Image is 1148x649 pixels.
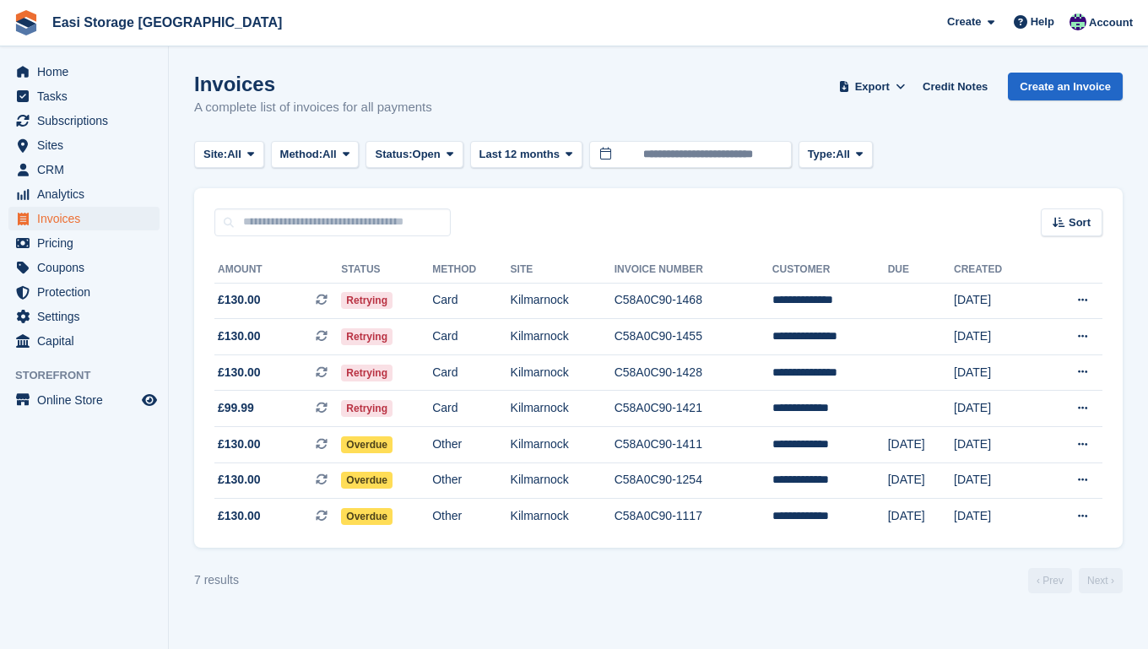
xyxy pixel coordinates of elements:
[37,305,138,328] span: Settings
[954,257,1040,284] th: Created
[218,291,261,309] span: £130.00
[1079,568,1123,593] a: Next
[916,73,994,100] a: Credit Notes
[139,390,160,410] a: Preview store
[341,292,393,309] span: Retrying
[194,73,432,95] h1: Invoices
[511,354,615,391] td: Kilmarnock
[615,499,772,534] td: C58A0C90-1117
[954,283,1040,319] td: [DATE]
[470,141,582,169] button: Last 12 months
[615,354,772,391] td: C58A0C90-1428
[280,146,323,163] span: Method:
[432,427,510,463] td: Other
[954,391,1040,427] td: [DATE]
[341,436,393,453] span: Overdue
[432,391,510,427] td: Card
[37,84,138,108] span: Tasks
[46,8,289,36] a: Easi Storage [GEOGRAPHIC_DATA]
[218,327,261,345] span: £130.00
[1069,214,1091,231] span: Sort
[615,462,772,499] td: C58A0C90-1254
[8,109,160,133] a: menu
[413,146,441,163] span: Open
[37,207,138,230] span: Invoices
[37,158,138,181] span: CRM
[341,400,393,417] span: Retrying
[15,367,168,384] span: Storefront
[947,14,981,30] span: Create
[1031,14,1054,30] span: Help
[8,133,160,157] a: menu
[1025,568,1126,593] nav: Page
[432,319,510,355] td: Card
[214,257,341,284] th: Amount
[511,499,615,534] td: Kilmarnock
[1008,73,1123,100] a: Create an Invoice
[271,141,360,169] button: Method: All
[511,257,615,284] th: Site
[366,141,463,169] button: Status: Open
[432,283,510,319] td: Card
[227,146,241,163] span: All
[772,257,888,284] th: Customer
[341,328,393,345] span: Retrying
[37,280,138,304] span: Protection
[1069,14,1086,30] img: Steven Cusick
[218,471,261,489] span: £130.00
[37,182,138,206] span: Analytics
[479,146,560,163] span: Last 12 months
[808,146,837,163] span: Type:
[341,257,432,284] th: Status
[954,319,1040,355] td: [DATE]
[836,146,850,163] span: All
[218,507,261,525] span: £130.00
[8,305,160,328] a: menu
[341,508,393,525] span: Overdue
[8,182,160,206] a: menu
[432,354,510,391] td: Card
[954,499,1040,534] td: [DATE]
[432,257,510,284] th: Method
[8,207,160,230] a: menu
[888,427,954,463] td: [DATE]
[218,364,261,381] span: £130.00
[511,462,615,499] td: Kilmarnock
[194,141,264,169] button: Site: All
[37,329,138,353] span: Capital
[954,427,1040,463] td: [DATE]
[888,499,954,534] td: [DATE]
[341,472,393,489] span: Overdue
[954,354,1040,391] td: [DATE]
[8,158,160,181] a: menu
[194,571,239,589] div: 7 results
[954,462,1040,499] td: [DATE]
[203,146,227,163] span: Site:
[835,73,909,100] button: Export
[14,10,39,35] img: stora-icon-8386f47178a22dfd0bd8f6a31ec36ba5ce8667c1dd55bd0f319d3a0aa187defe.svg
[855,78,890,95] span: Export
[37,388,138,412] span: Online Store
[218,399,254,417] span: £99.99
[322,146,337,163] span: All
[8,84,160,108] a: menu
[432,499,510,534] td: Other
[511,391,615,427] td: Kilmarnock
[615,257,772,284] th: Invoice Number
[511,319,615,355] td: Kilmarnock
[432,462,510,499] td: Other
[888,462,954,499] td: [DATE]
[341,365,393,381] span: Retrying
[218,435,261,453] span: £130.00
[8,329,160,353] a: menu
[615,283,772,319] td: C58A0C90-1468
[8,231,160,255] a: menu
[799,141,873,169] button: Type: All
[37,231,138,255] span: Pricing
[615,391,772,427] td: C58A0C90-1421
[8,280,160,304] a: menu
[511,427,615,463] td: Kilmarnock
[8,388,160,412] a: menu
[375,146,412,163] span: Status:
[194,98,432,117] p: A complete list of invoices for all payments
